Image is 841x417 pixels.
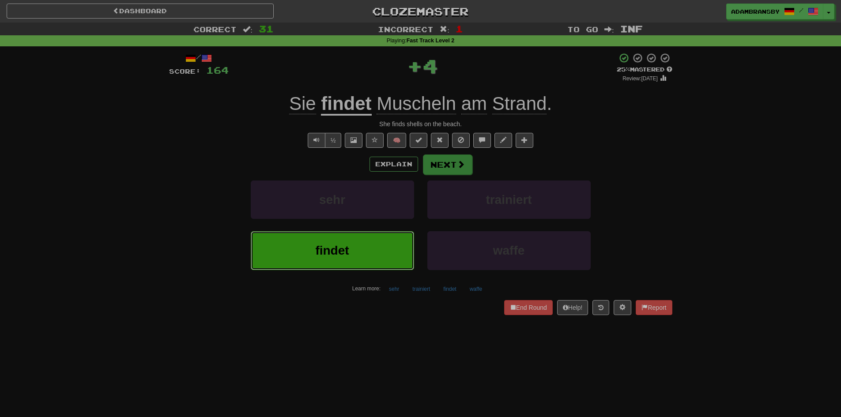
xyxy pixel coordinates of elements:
[493,244,525,257] span: waffe
[306,133,342,148] div: Text-to-speech controls
[622,75,658,82] small: Review: [DATE]
[592,300,609,315] button: Round history (alt+y)
[423,154,472,175] button: Next
[486,193,532,207] span: trainiert
[251,180,414,219] button: sehr
[620,23,643,34] span: Inf
[465,282,487,296] button: waffe
[407,282,435,296] button: trainiert
[731,8,780,15] span: adambransby
[370,157,418,172] button: Explain
[427,231,591,270] button: waffe
[243,26,253,33] span: :
[456,23,463,34] span: 1
[169,53,229,64] div: /
[259,23,274,34] span: 31
[492,93,547,114] span: Strand
[427,180,591,219] button: trainiert
[377,93,456,114] span: Muscheln
[169,68,201,75] span: Score:
[289,93,316,114] span: Sie
[557,300,588,315] button: Help!
[617,66,630,73] span: 25 %
[410,133,427,148] button: Set this sentence to 100% Mastered (alt+m)
[287,4,554,19] a: Clozemaster
[473,133,491,148] button: Discuss sentence (alt+u)
[321,93,371,116] u: findet
[315,244,349,257] span: findet
[604,26,614,33] span: :
[494,133,512,148] button: Edit sentence (alt+d)
[431,133,449,148] button: Reset to 0% Mastered (alt+r)
[319,193,345,207] span: sehr
[251,231,414,270] button: findet
[567,25,598,34] span: To go
[7,4,274,19] a: Dashboard
[352,286,381,292] small: Learn more:
[726,4,823,19] a: adambransby /
[372,93,552,114] span: .
[366,133,384,148] button: Favorite sentence (alt+f)
[461,93,487,114] span: am
[308,133,325,148] button: Play sentence audio (ctl+space)
[636,300,672,315] button: Report
[422,55,438,77] span: 4
[407,53,422,79] span: +
[452,133,470,148] button: Ignore sentence (alt+i)
[345,133,362,148] button: Show image (alt+x)
[384,282,404,296] button: sehr
[193,25,237,34] span: Correct
[378,25,434,34] span: Incorrect
[617,66,672,74] div: Mastered
[387,133,406,148] button: 🧠
[516,133,533,148] button: Add to collection (alt+a)
[325,133,342,148] button: ½
[206,64,229,75] span: 164
[440,26,449,33] span: :
[169,120,672,128] div: She finds shells on the beach.
[799,7,803,13] span: /
[504,300,553,315] button: End Round
[438,282,461,296] button: findet
[407,38,455,44] strong: Fast Track Level 2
